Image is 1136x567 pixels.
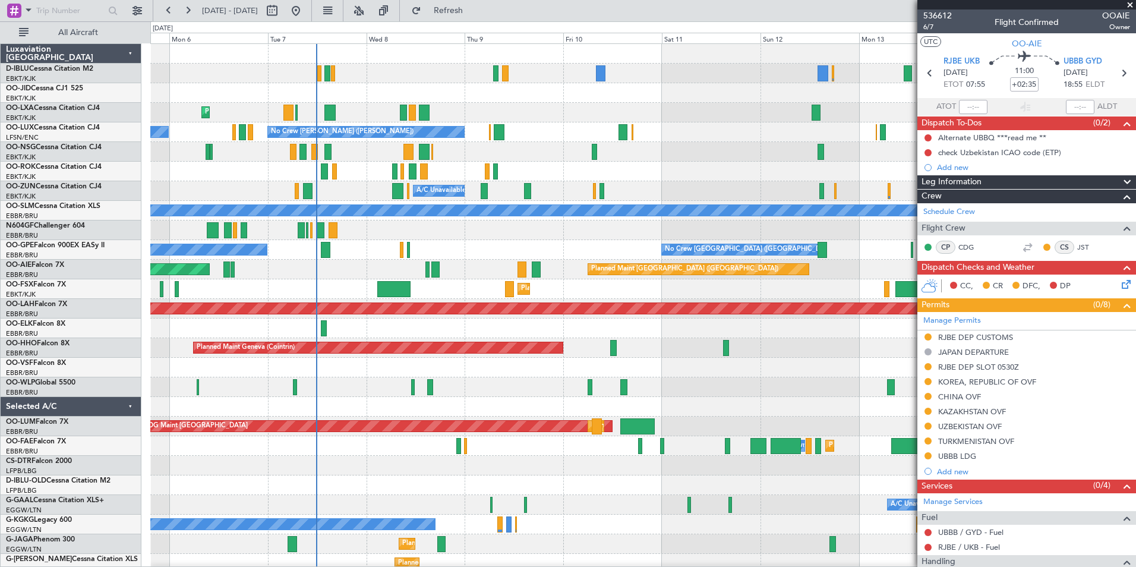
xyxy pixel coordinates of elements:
[923,496,983,508] a: Manage Services
[938,392,981,402] div: CHINA OVF
[923,22,952,32] span: 6/7
[995,16,1059,29] div: Flight Confirmed
[6,536,75,543] a: G-JAGAPhenom 300
[6,360,33,367] span: OO-VSF
[1060,281,1071,292] span: DP
[922,116,982,130] span: Dispatch To-Dos
[6,281,66,288] a: OO-FSXFalcon 7X
[1064,56,1102,68] span: UBBB GYD
[6,192,36,201] a: EBKT/KJK
[153,24,173,34] div: [DATE]
[922,222,965,235] span: Flight Crew
[6,477,46,484] span: D-IBLU-OLD
[6,556,72,563] span: G-[PERSON_NAME]
[6,124,100,131] a: OO-LUXCessna Citation CJ4
[6,497,33,504] span: G-GAAL
[966,79,985,91] span: 07:55
[271,123,414,141] div: No Crew [PERSON_NAME] ([PERSON_NAME])
[938,421,1002,431] div: UZBEKISTAN OVF
[938,436,1014,446] div: TURKMENISTAN OVF
[6,65,93,73] a: D-IBLUCessna Citation M2
[923,315,981,327] a: Manage Permits
[6,144,102,151] a: OO-NSGCessna Citation CJ4
[1023,281,1040,292] span: DFC,
[922,480,952,493] span: Services
[6,388,38,397] a: EBBR/BRU
[6,418,36,426] span: OO-LUM
[959,100,987,114] input: --:--
[6,418,68,426] a: OO-LUMFalcon 7X
[1102,22,1130,32] span: Owner
[938,362,1019,372] div: RJBE DEP SLOT 0530Z
[424,7,474,15] span: Refresh
[943,56,980,68] span: RJBE UKB
[6,183,102,190] a: OO-ZUNCessna Citation CJ4
[6,144,36,151] span: OO-NSG
[6,222,34,229] span: N604GF
[922,261,1034,275] span: Dispatch Checks and Weather
[6,262,64,269] a: OO-AIEFalcon 7X
[6,329,38,338] a: EBBR/BRU
[1012,37,1042,50] span: OO-AIE
[6,438,33,445] span: OO-FAE
[891,496,940,514] div: A/C Unavailable
[6,301,67,308] a: OO-LAHFalcon 7X
[6,281,33,288] span: OO-FSX
[943,79,963,91] span: ETOT
[1077,242,1104,253] a: JST
[1064,79,1083,91] span: 18:55
[6,379,35,386] span: OO-WLP
[6,438,66,445] a: OO-FAEFalcon 7X
[6,231,38,240] a: EBBR/BRU
[6,222,85,229] a: N604GFChallenger 604
[937,162,1130,172] div: Add new
[937,467,1130,477] div: Add new
[1055,241,1074,254] div: CS
[36,2,105,20] input: Trip Number
[6,301,34,308] span: OO-LAH
[268,33,367,43] div: Tue 7
[922,190,942,203] span: Crew
[6,85,83,92] a: OO-JIDCessna CJ1 525
[958,242,985,253] a: CDG
[922,175,982,189] span: Leg Information
[6,486,37,495] a: LFPB/LBG
[936,241,955,254] div: CP
[563,33,662,43] div: Fri 10
[1093,298,1110,311] span: (0/8)
[465,33,563,43] div: Thu 9
[923,10,952,22] span: 536612
[6,290,36,299] a: EBKT/KJK
[6,65,29,73] span: D-IBLU
[6,368,38,377] a: EBBR/BRU
[6,105,34,112] span: OO-LXA
[6,114,36,122] a: EBKT/KJK
[202,5,258,16] span: [DATE] - [DATE]
[197,339,295,357] div: Planned Maint Geneva (Cointrin)
[1102,10,1130,22] span: OOAIE
[6,349,38,358] a: EBBR/BRU
[6,340,37,347] span: OO-HHO
[6,203,34,210] span: OO-SLM
[6,427,38,436] a: EBBR/BRU
[938,133,1046,143] div: Alternate UBBQ ***read me **
[761,33,859,43] div: Sun 12
[6,212,38,220] a: EBBR/BRU
[6,203,100,210] a: OO-SLMCessna Citation XLS
[6,172,36,181] a: EBKT/KJK
[6,525,42,534] a: EGGW/LTN
[859,33,958,43] div: Mon 13
[943,67,968,79] span: [DATE]
[6,163,36,171] span: OO-ROK
[6,124,34,131] span: OO-LUX
[6,242,105,249] a: OO-GPEFalcon 900EX EASy II
[6,360,66,367] a: OO-VSFFalcon 8X
[402,535,589,553] div: Planned Maint [GEOGRAPHIC_DATA] ([GEOGRAPHIC_DATA])
[6,163,102,171] a: OO-ROKCessna Citation CJ4
[367,33,465,43] div: Wed 8
[1064,67,1088,79] span: [DATE]
[169,33,268,43] div: Mon 6
[6,545,42,554] a: EGGW/LTN
[521,280,659,298] div: Planned Maint Kortrijk-[GEOGRAPHIC_DATA]
[6,320,65,327] a: OO-ELKFalcon 8X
